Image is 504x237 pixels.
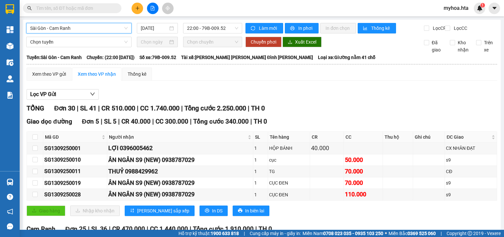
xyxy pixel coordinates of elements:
div: THUỶ 0988429962 [108,167,252,176]
td: SG1309250001 [43,143,107,154]
span: | [190,225,191,233]
span: Miền Bắc [388,230,436,237]
span: | [88,225,90,233]
span: notification [7,208,13,215]
span: CR 40.000 [121,118,151,125]
span: Người nhận [109,133,247,141]
div: ÂN NGÂN S9 (NEW) 0938787029 [108,155,252,165]
div: s9 [446,179,496,187]
span: Miền Nam [303,230,383,237]
div: SG1309250011 [44,167,106,175]
span: | [190,118,192,125]
td: SG1309250011 [43,166,107,177]
td: SG1309250019 [43,177,107,189]
div: 1 [254,168,267,175]
div: SG1309250019 [44,179,106,187]
span: | [109,225,111,233]
span: | [147,225,148,233]
span: Loại xe: Giường nằm 41 chỗ [318,54,375,61]
div: ÂN NGÂN S9 (NEW) 0938787029 [108,178,252,188]
button: syncLàm mới [245,23,283,33]
span: | [137,104,138,112]
span: Chuyến: (22:00 [DATE]) [87,54,135,61]
button: file-add [147,3,158,14]
span: Mã GD [45,133,100,141]
span: copyright [468,231,472,236]
button: downloadXuất Excel [283,37,322,47]
span: In DS [212,207,222,214]
span: TH 0 [251,104,265,112]
div: CỤC ĐEN [269,191,309,198]
td: SG1309250028 [43,189,107,200]
img: icon-new-feature [477,5,483,11]
div: 110.000 [345,190,382,199]
sup: 1 [480,3,485,8]
div: Xem theo VP gửi [32,70,66,78]
div: s9 [446,156,496,164]
div: 1 [254,156,267,164]
th: CR [310,132,344,143]
button: bar-chartThống kê [358,23,396,33]
div: 1 [254,191,267,198]
strong: 0708 023 035 - 0935 103 250 [323,231,383,236]
span: Kho nhận [455,39,471,53]
button: caret-down [489,3,500,14]
td: SG1309250010 [43,154,107,166]
div: CĐ [446,168,496,175]
span: | [77,104,78,112]
th: SL [253,132,268,143]
span: download [288,40,292,45]
span: Lọc VP Gửi [30,90,56,98]
div: Xem theo VP nhận [78,70,116,78]
span: Làm mới [259,25,278,32]
span: Đơn 30 [54,104,75,112]
span: sort-ascending [130,208,135,213]
span: Trên xe [481,39,497,53]
button: uploadGiao hàng [27,206,65,216]
div: CX NHÂN ĐẠT [446,145,496,152]
button: printerIn phơi [285,23,319,33]
th: CC [344,132,383,143]
span: 1 [481,3,484,8]
span: Đơn 5 [82,118,99,125]
img: warehouse-icon [7,179,13,186]
span: ⚪️ [385,232,387,235]
button: plus [132,3,143,14]
span: CR 510.000 [101,104,135,112]
span: Tổng cước 1.910.000 [193,225,254,233]
span: TỔNG [27,104,44,112]
span: | [250,118,252,125]
img: solution-icon [7,92,13,99]
span: | [248,104,249,112]
button: aim [162,3,174,14]
div: LỢI 0396005462 [108,144,252,153]
strong: 0369 525 060 [408,231,436,236]
div: HỘP BÁNH [269,145,309,152]
span: 22:00 - 79B-009.52 [187,23,239,33]
div: CỤC ĐEN [269,179,309,187]
span: printer [238,208,242,213]
th: Thu hộ [383,132,413,143]
span: Tổng cước 340.000 [193,118,249,125]
span: caret-down [492,5,497,11]
div: 40.000 [311,144,342,153]
th: Tên hàng [268,132,310,143]
span: CR 470.000 [112,225,145,233]
div: TG [269,168,309,175]
span: printer [290,26,296,31]
input: 13/09/2025 [141,25,168,32]
div: SG1309250010 [44,156,106,164]
span: Chọn tuyến [30,37,128,47]
div: 1 [254,145,267,152]
span: In biên lai [245,207,264,214]
span: search [27,6,32,10]
span: Tổng cước 2.250.000 [184,104,246,112]
span: | [255,225,257,233]
img: logo-vxr [6,4,14,14]
span: Đã giao [429,39,445,53]
span: SL 5 [104,118,116,125]
span: CC 300.000 [156,118,188,125]
span: Cung cấp máy in - giấy in: [250,230,301,237]
span: [PERSON_NAME] sắp xếp [137,207,189,214]
span: question-circle [7,194,13,200]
